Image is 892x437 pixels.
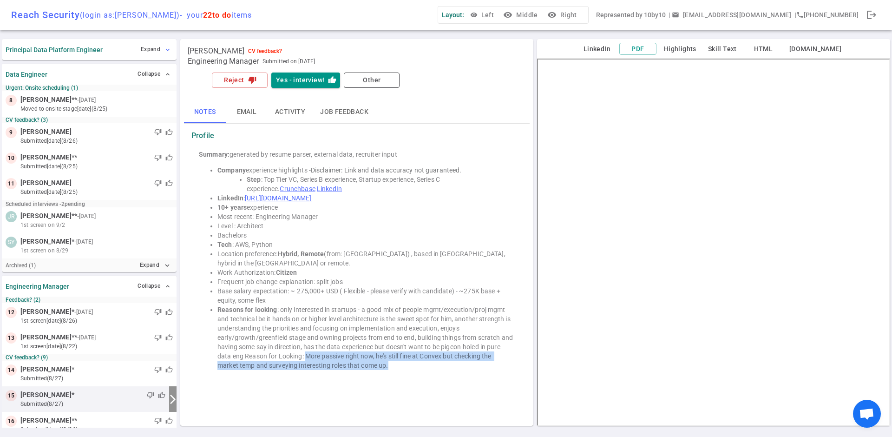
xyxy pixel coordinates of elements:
small: submitted (8/27) [20,374,173,383]
button: Expand [138,43,173,56]
button: Email [226,101,268,123]
li: experience highlights - [217,166,515,175]
div: 9 [6,127,17,138]
i: visibility [547,10,557,20]
small: Urgent: Onsite scheduling (1) [6,85,173,91]
span: 22 to do [203,11,231,20]
span: thumb_up [165,179,173,187]
span: [PERSON_NAME] [20,332,72,342]
button: [DOMAIN_NAME] [786,43,845,55]
button: Other [344,73,400,88]
button: Activity [268,101,313,123]
span: thumb_up [165,128,173,136]
strong: Step [247,176,261,183]
i: arrow_forward_ios [167,394,178,405]
iframe: candidate_document_preview__iframe [537,59,890,426]
small: - [DATE] [77,333,96,342]
span: thumb_up [158,391,165,399]
li: experience [217,203,515,212]
small: submitted [DATE] (8/26) [20,137,173,145]
button: Notes [184,101,226,123]
small: CV feedback? (3) [6,117,173,123]
button: visibilityMiddle [501,7,541,24]
span: [PERSON_NAME] [188,46,244,56]
span: 1st screen on 8/29 [20,246,68,255]
small: submitted (8/27) [20,400,165,408]
div: 10 [6,152,17,164]
i: thumb_down [248,76,256,84]
a: LinkedIn [317,185,342,192]
span: [PERSON_NAME] [20,237,72,246]
i: expand_more [163,261,171,270]
button: visibilityRight [545,7,581,24]
small: Feedback? (2) [6,297,173,303]
span: [PERSON_NAME] [20,390,72,400]
li: : AWS, Python [217,240,515,249]
a: [URL][DOMAIN_NAME] [245,194,311,202]
button: Open a message box [670,7,795,24]
div: SY [6,237,17,248]
span: thumb_up [165,308,173,316]
strong: Data Engineer [6,71,47,78]
span: thumb_down [154,179,162,187]
span: [PERSON_NAME] [20,152,72,162]
strong: Reasons for looking [217,306,277,313]
span: 1st screen on 9/2 [20,221,65,229]
small: - [DATE] [77,212,96,220]
div: 11 [6,178,17,189]
span: thumb_down [154,154,162,161]
span: thumb_down [154,417,162,424]
i: thumb_up [328,76,336,84]
div: Reach Security [11,9,252,20]
strong: LinkedIn [217,194,243,202]
small: 1st Screen [DATE] (8/26) [20,317,173,325]
span: thumb_down [154,366,162,373]
a: Open chat [853,400,881,428]
li: : [217,193,515,203]
li: Base salary expectation: ~ 275,000+ USD ( Flexible - please verify with candidate) - ~275K base +... [217,286,515,305]
button: Collapse [135,67,173,81]
span: [PERSON_NAME] [20,127,72,137]
span: [PERSON_NAME] [20,364,72,374]
small: - [DATE] [77,96,96,104]
span: Disclaimer: Link and data accuracy not guaranteed. [311,166,462,174]
div: 16 [6,416,17,427]
span: Layout: [442,11,464,19]
li: : Top Tier VC, Series B experience, Startup experience, Series C experience. [247,175,515,193]
li: Frequent job change explanation: split jobs [217,277,515,286]
span: expand_more [164,46,171,53]
span: [PERSON_NAME] [20,95,72,105]
button: Job feedback [313,101,376,123]
span: (login as: [PERSON_NAME] ) [80,11,180,20]
button: PDF [619,43,656,55]
strong: Summary: [199,151,230,158]
li: Bachelors [217,231,515,240]
div: 12 [6,307,17,318]
strong: Company [217,166,246,174]
span: - your items [180,11,252,20]
span: thumb_down [147,391,154,399]
span: thumb_down [154,334,162,341]
button: Expandexpand_more [138,258,173,272]
li: : only interested in startups - a good mix of people mgmt/execution/proj mgmt and technical be it... [217,305,515,370]
span: thumb_up [165,154,173,161]
span: logout [866,9,877,20]
span: thumb_up [165,417,173,424]
span: thumb_up [165,366,173,373]
small: submitted [DATE] (8/25) [20,188,173,196]
span: Submitted on [DATE] [262,57,315,66]
strong: Tech [217,241,232,248]
small: Archived ( 1 ) [6,262,36,269]
span: expand_less [164,283,171,290]
span: [PERSON_NAME] [20,178,72,188]
button: HTML [745,43,782,55]
span: thumb_down [154,128,162,136]
small: submitted [DATE] (8/25) [20,162,173,171]
strong: 10+ years [217,204,247,211]
div: CV feedback? [248,48,282,54]
small: Scheduled interviews - 2 pending [6,201,85,207]
small: submitted [DATE] (8/26) [20,425,173,434]
span: thumb_up [165,334,173,341]
button: Left [468,7,498,24]
strong: Profile [191,131,214,140]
